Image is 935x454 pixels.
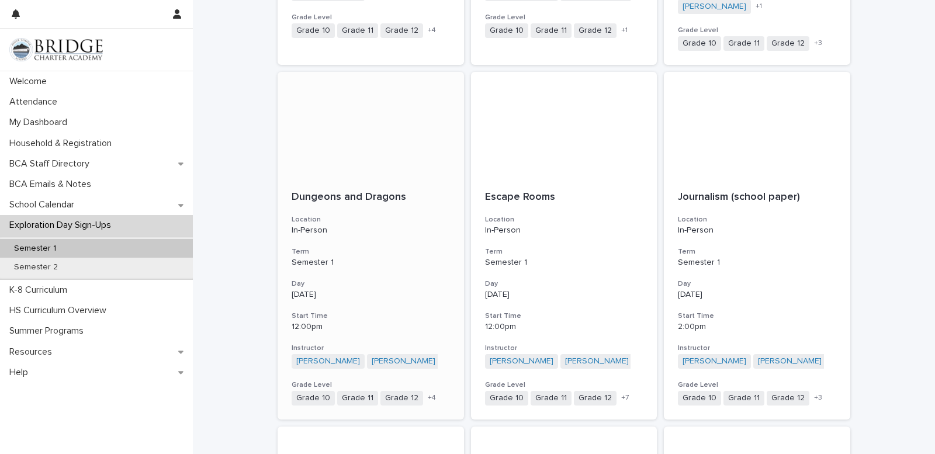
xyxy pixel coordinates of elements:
h3: Term [485,247,643,257]
span: Grade 12 [380,23,423,38]
span: Grade 11 [337,23,378,38]
p: Journalism (school paper) [678,191,836,204]
p: Escape Rooms [485,191,643,204]
span: Grade 10 [485,391,528,406]
h3: Location [485,215,643,224]
span: Grade 11 [723,391,764,406]
h3: Day [485,279,643,289]
p: Semester 1 [5,244,65,254]
p: Semester 2 [5,262,67,272]
p: 12:00pm [292,322,450,332]
span: Grade 10 [485,23,528,38]
p: Welcome [5,76,56,87]
p: In-Person [292,226,450,235]
span: Grade 12 [380,391,423,406]
span: Grade 10 [678,36,721,51]
h3: Instructor [292,344,450,353]
p: BCA Emails & Notes [5,179,101,190]
a: [PERSON_NAME] [683,2,746,12]
p: Household & Registration [5,138,121,149]
a: [PERSON_NAME] [565,356,629,366]
a: Journalism (school paper)LocationIn-PersonTermSemester 1Day[DATE]Start Time2:00pmInstructor[PERSO... [664,72,850,420]
h3: Location [678,215,836,224]
p: Dungeons and Dragons [292,191,450,204]
span: + 3 [814,40,822,47]
span: Grade 11 [723,36,764,51]
p: Semester 1 [292,258,450,268]
span: + 1 [756,3,762,10]
p: [DATE] [485,290,643,300]
span: Grade 10 [678,391,721,406]
p: 12:00pm [485,322,643,332]
span: Grade 11 [531,391,572,406]
span: + 4 [428,27,436,34]
p: Help [5,367,37,378]
span: Grade 11 [337,391,378,406]
h3: Term [292,247,450,257]
a: Dungeons and DragonsLocationIn-PersonTermSemester 1Day[DATE]Start Time12:00pmInstructor[PERSON_NA... [278,72,464,420]
h3: Start Time [292,311,450,321]
p: K-8 Curriculum [5,285,77,296]
h3: Grade Level [678,26,836,35]
h3: Grade Level [485,13,643,22]
a: Escape RoomsLocationIn-PersonTermSemester 1Day[DATE]Start Time12:00pmInstructor[PERSON_NAME] [PER... [471,72,657,420]
span: Grade 12 [767,391,809,406]
p: Resources [5,346,61,358]
h3: Day [292,279,450,289]
a: [PERSON_NAME] [372,356,435,366]
h3: Instructor [485,344,643,353]
img: V1C1m3IdTEidaUdm9Hs0 [9,38,103,61]
p: Summer Programs [5,325,93,337]
span: Grade 12 [574,391,617,406]
h3: Instructor [678,344,836,353]
a: [PERSON_NAME] [490,356,553,366]
p: School Calendar [5,199,84,210]
span: + 3 [814,394,822,401]
p: In-Person [485,226,643,235]
h3: Start Time [678,311,836,321]
h3: Grade Level [678,380,836,390]
p: Semester 1 [678,258,836,268]
span: Grade 11 [531,23,572,38]
h3: Location [292,215,450,224]
p: [DATE] [678,290,836,300]
h3: Grade Level [292,380,450,390]
h3: Term [678,247,836,257]
a: [PERSON_NAME] [683,356,746,366]
span: + 1 [621,27,628,34]
span: Grade 12 [574,23,617,38]
span: + 4 [428,394,436,401]
h3: Grade Level [485,380,643,390]
h3: Start Time [485,311,643,321]
p: [DATE] [292,290,450,300]
p: In-Person [678,226,836,235]
span: Grade 10 [292,391,335,406]
p: Attendance [5,96,67,108]
p: HS Curriculum Overview [5,305,116,316]
a: [PERSON_NAME] [296,356,360,366]
h3: Grade Level [292,13,450,22]
p: My Dashboard [5,117,77,128]
p: Semester 1 [485,258,643,268]
p: 2:00pm [678,322,836,332]
h3: Day [678,279,836,289]
span: + 7 [621,394,629,401]
span: Grade 12 [767,36,809,51]
a: [PERSON_NAME] [758,356,822,366]
p: Exploration Day Sign-Ups [5,220,120,231]
p: BCA Staff Directory [5,158,99,169]
span: Grade 10 [292,23,335,38]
